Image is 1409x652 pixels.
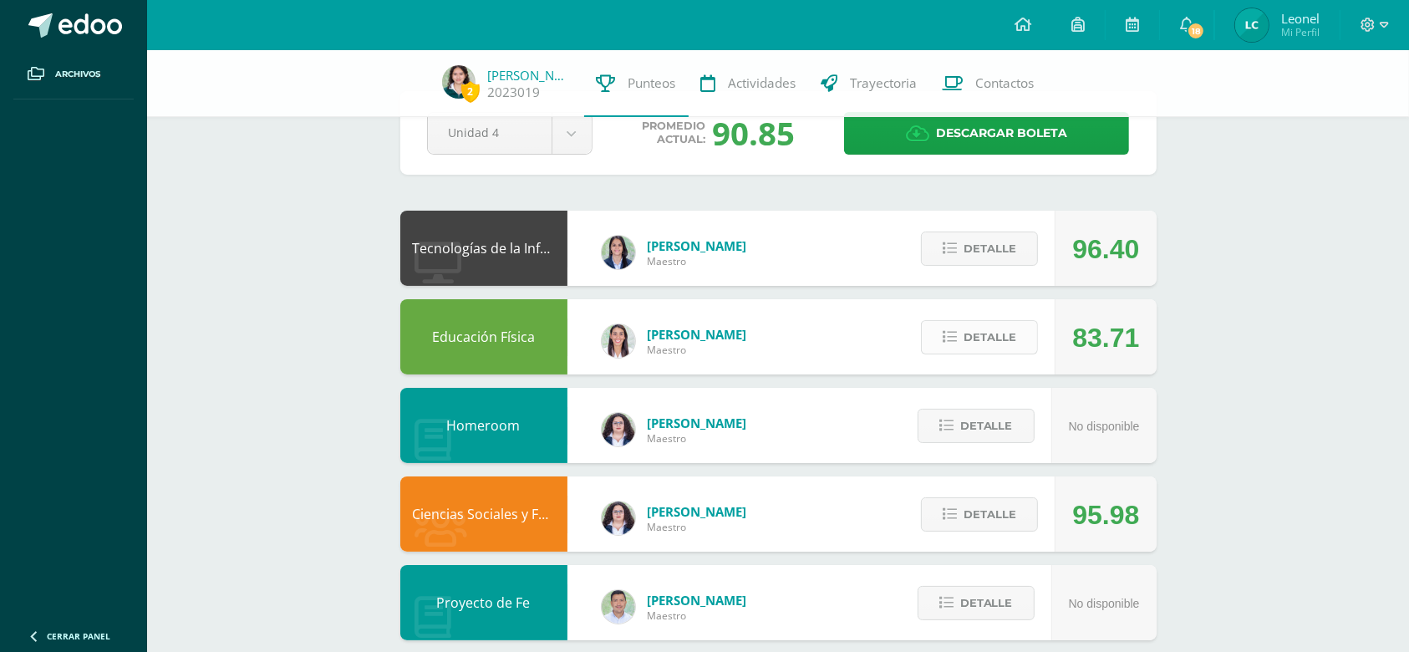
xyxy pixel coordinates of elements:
span: No disponible [1069,420,1140,433]
button: Detalle [918,409,1035,443]
span: Detalle [960,588,1013,619]
div: Proyecto de Fe [400,565,567,640]
button: Detalle [921,232,1038,266]
span: Promedio actual: [642,120,705,146]
a: Unidad 4 [428,113,592,154]
img: ba02aa29de7e60e5f6614f4096ff8928.png [602,413,635,446]
span: [PERSON_NAME] [648,503,747,520]
span: [PERSON_NAME] [648,237,747,254]
div: 95.98 [1072,477,1139,553]
div: 83.71 [1072,300,1139,375]
a: 2023019 [488,84,541,101]
button: Detalle [918,586,1035,620]
div: 96.40 [1072,211,1139,287]
img: 585d333ccf69bb1c6e5868c8cef08dba.png [602,590,635,624]
span: Maestro [648,609,747,623]
a: Trayectoria [809,50,930,117]
span: Mi Perfil [1281,25,1320,39]
button: Detalle [921,497,1038,532]
span: Trayectoria [851,74,918,92]
span: [PERSON_NAME] [648,592,747,609]
img: 7489ccb779e23ff9f2c3e89c21f82ed0.png [602,236,635,269]
span: 2 [461,81,480,102]
span: 18 [1187,22,1205,40]
span: Detalle [964,499,1016,530]
span: Detalle [964,233,1016,264]
span: Cerrar panel [47,630,110,642]
span: Leonel [1281,10,1320,27]
span: Detalle [960,410,1013,441]
span: Punteos [628,74,676,92]
img: 2826e636143493343b9f0af8bb1e8ab7.png [442,65,476,99]
span: Contactos [976,74,1035,92]
span: Maestro [648,254,747,268]
button: Detalle [921,320,1038,354]
a: Punteos [584,50,689,117]
img: 35e6259006636f4816394793459770a1.png [1235,8,1269,42]
img: ba02aa29de7e60e5f6614f4096ff8928.png [602,502,635,535]
a: Actividades [689,50,809,117]
span: Detalle [964,322,1016,353]
a: Descargar boleta [844,112,1129,155]
div: Educación Física [400,299,567,374]
div: Homeroom [400,388,567,463]
a: Archivos [13,50,134,99]
div: Tecnologías de la Información y Comunicación: Computación [400,211,567,286]
a: [PERSON_NAME] [488,67,572,84]
span: Descargar boleta [936,113,1067,154]
span: Maestro [648,431,747,446]
a: Contactos [930,50,1047,117]
span: Maestro [648,343,747,357]
span: Unidad 4 [449,113,531,152]
span: No disponible [1069,597,1140,610]
span: Archivos [55,68,100,81]
img: 68dbb99899dc55733cac1a14d9d2f825.png [602,324,635,358]
span: [PERSON_NAME] [648,326,747,343]
span: Actividades [729,74,796,92]
div: Ciencias Sociales y Formación Ciudadana [400,476,567,552]
span: [PERSON_NAME] [648,415,747,431]
span: Maestro [648,520,747,534]
div: 90.85 [712,111,795,155]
